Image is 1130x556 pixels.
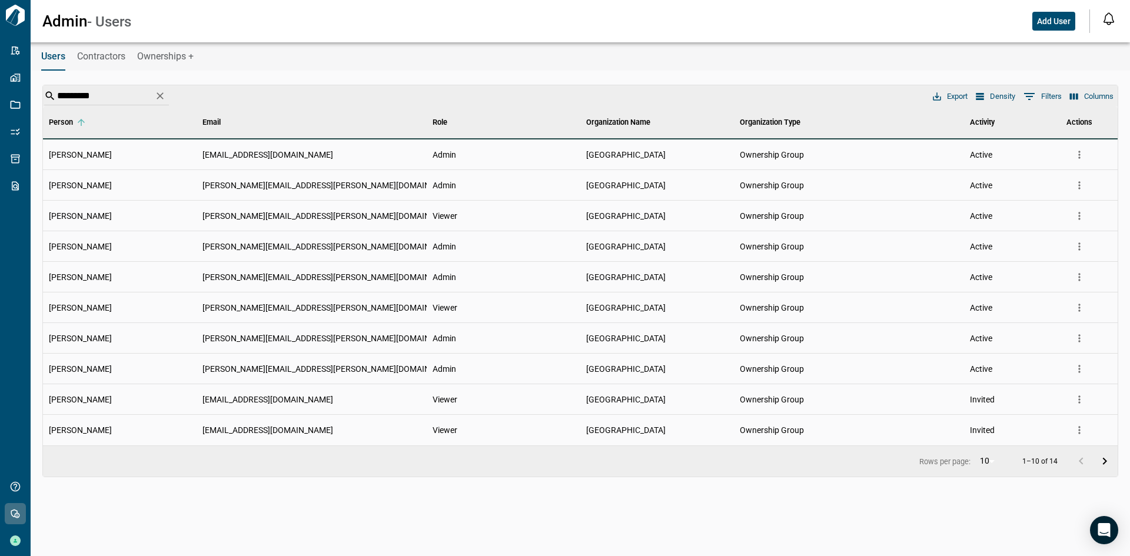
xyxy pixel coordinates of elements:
span: Ownership Group [740,302,804,314]
span: [GEOGRAPHIC_DATA] [586,332,666,344]
span: Invited [970,394,995,405]
span: Active [970,271,992,283]
span: [PERSON_NAME] [49,271,112,283]
button: more [1071,146,1088,164]
span: [GEOGRAPHIC_DATA] [586,149,666,161]
button: Select columns [1067,89,1116,104]
span: [PERSON_NAME][EMAIL_ADDRESS][PERSON_NAME][DOMAIN_NAME] [202,363,459,375]
span: Ownerships + [137,51,194,62]
span: Active [970,363,992,375]
span: [PERSON_NAME][EMAIL_ADDRESS][PERSON_NAME][DOMAIN_NAME] [202,179,459,191]
span: Add User [1037,15,1071,27]
button: more [1071,299,1088,317]
div: Role [427,106,580,139]
button: more [1071,177,1088,194]
span: Ownership Group [740,241,804,252]
button: more [1071,421,1088,439]
span: Admin [433,363,456,375]
button: more [1071,268,1088,286]
span: Invited [970,424,995,436]
span: Ownership Group [740,271,804,283]
span: Admin [433,149,456,161]
button: Density [973,89,1018,104]
div: Open Intercom Messenger [1090,516,1118,544]
span: [PERSON_NAME] [49,179,112,191]
button: Show filters [1021,87,1065,106]
button: more [1071,238,1088,255]
div: Actions [1066,106,1092,139]
button: Export [930,89,971,104]
span: Ownership Group [740,424,804,436]
span: Admin [433,271,456,283]
span: [PERSON_NAME] [49,149,112,161]
span: Active [970,332,992,344]
span: [PERSON_NAME][EMAIL_ADDRESS][PERSON_NAME][DOMAIN_NAME] [202,332,459,344]
span: [PERSON_NAME] [49,241,112,252]
button: Clear [151,87,169,105]
span: Active [970,302,992,314]
span: [EMAIL_ADDRESS][DOMAIN_NAME] [202,394,333,405]
span: [GEOGRAPHIC_DATA] [586,424,666,436]
span: - Users [87,14,131,30]
span: Active [970,149,992,161]
span: [PERSON_NAME] [49,394,112,405]
span: Ownership Group [740,332,804,344]
div: Actions [1041,106,1118,139]
span: [GEOGRAPHIC_DATA] [586,302,666,314]
div: Search [44,86,169,106]
div: Activity [970,106,995,139]
button: more [1071,329,1088,347]
span: Admin [433,332,456,344]
span: [EMAIL_ADDRESS][DOMAIN_NAME] [202,149,333,161]
div: Email [202,106,221,139]
span: [PERSON_NAME] [49,210,112,222]
span: Ownership Group [740,363,804,375]
span: [PERSON_NAME][EMAIL_ADDRESS][PERSON_NAME][DOMAIN_NAME] [202,271,459,283]
span: Viewer [433,394,457,405]
span: Ownership Group [740,210,804,222]
span: Viewer [433,210,457,222]
span: Viewer [433,424,457,436]
span: [GEOGRAPHIC_DATA] [586,363,666,375]
button: Open notification feed [1099,9,1118,28]
div: Organization Type [734,106,964,139]
span: [PERSON_NAME] [49,363,112,375]
span: Ownership Group [740,394,804,405]
p: 1–10 of 14 [1022,458,1058,465]
span: [GEOGRAPHIC_DATA] [586,241,666,252]
p: Rows per page: [919,458,971,465]
span: Viewer [433,302,457,314]
button: Go to next page [1093,450,1116,473]
span: [GEOGRAPHIC_DATA] [586,210,666,222]
button: more [1071,360,1088,378]
span: [GEOGRAPHIC_DATA] [586,271,666,283]
div: Email [197,106,427,139]
span: Admin [433,241,456,252]
span: [GEOGRAPHIC_DATA] [586,394,666,405]
span: Contractors [77,51,125,62]
span: [PERSON_NAME] [49,424,112,436]
div: Organization Name [580,106,734,139]
span: [PERSON_NAME][EMAIL_ADDRESS][PERSON_NAME][DOMAIN_NAME] [202,210,459,222]
span: [PERSON_NAME] [49,332,112,344]
div: base tabs [29,42,1130,71]
span: [PERSON_NAME][EMAIL_ADDRESS][PERSON_NAME][DOMAIN_NAME] [202,241,459,252]
span: Admin [42,12,87,30]
span: Active [970,179,992,191]
span: [PERSON_NAME][EMAIL_ADDRESS][PERSON_NAME][DOMAIN_NAME] [202,302,459,314]
span: Ownership Group [740,179,804,191]
span: [GEOGRAPHIC_DATA] [586,179,666,191]
span: [EMAIL_ADDRESS][DOMAIN_NAME] [202,424,333,436]
button: more [1071,207,1088,225]
div: Person [49,106,73,139]
div: Person [43,106,197,139]
span: Admin [433,179,456,191]
button: Sort [73,114,89,131]
div: Organization Name [586,106,650,139]
div: Organization Type [740,106,800,139]
span: Users [41,51,65,62]
span: Active [970,210,992,222]
span: Ownership Group [740,149,804,161]
div: Activity [964,106,1041,139]
span: Active [970,241,992,252]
